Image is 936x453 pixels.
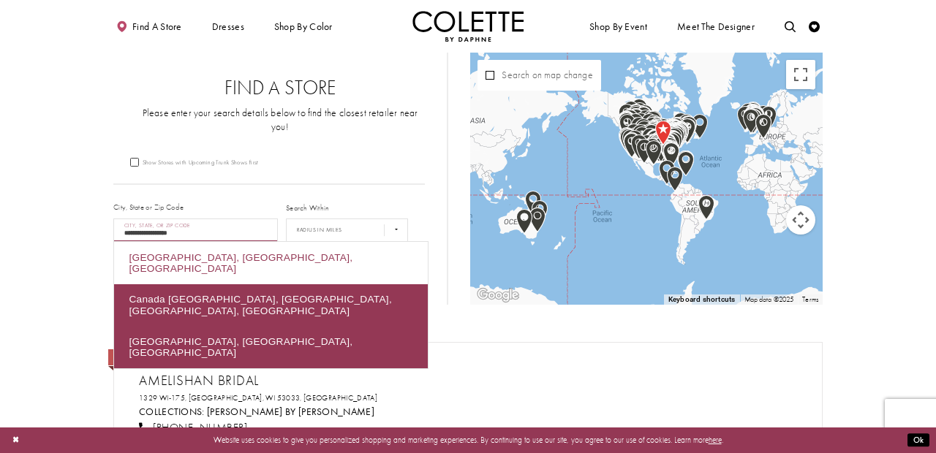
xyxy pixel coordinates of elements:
[674,11,758,42] a: Meet the designer
[139,373,808,389] h2: Amelishan Bridal
[114,326,428,368] div: [GEOGRAPHIC_DATA], [GEOGRAPHIC_DATA], [GEOGRAPHIC_DATA]
[907,433,929,447] button: Submit Dialog
[474,286,522,305] img: Google
[806,11,823,42] a: Check Wishlist
[153,420,247,435] span: [PHONE_NUMBER]
[80,433,856,447] p: Website uses cookies to give you personalized shopping and marketing experiences. By continuing t...
[286,218,408,241] select: Radius In Miles
[782,11,799,42] a: Toggle search
[135,107,424,134] p: Please enter your search details below to find the closest retailer near you!
[709,435,722,445] a: here
[212,21,244,32] span: Dresses
[113,218,278,242] input: City, State, or ZIP Code
[7,430,25,450] button: Close Dialog
[668,294,735,305] button: Keyboard shortcuts
[209,11,247,42] span: Dresses
[786,205,815,235] button: Map camera controls
[132,21,182,32] span: Find a store
[586,11,649,42] span: Shop By Event
[412,11,524,42] img: Colette by Daphne
[114,242,428,284] div: [GEOGRAPHIC_DATA], [GEOGRAPHIC_DATA], [GEOGRAPHIC_DATA]
[135,77,424,99] h2: Find a Store
[677,21,755,32] span: Meet the designer
[802,294,818,304] a: Terms (opens in new tab)
[139,393,377,403] a: Opens in new tab
[286,202,329,213] label: Search Within
[139,406,205,418] span: Collections:
[207,406,374,418] a: Visit Colette by Daphne page - Opens in new tab
[744,294,794,304] span: Map data ©2025
[412,11,524,42] a: Visit Home Page
[474,286,522,305] a: Open this area in Google Maps (opens a new window)
[470,53,823,305] div: Map with store locations
[114,284,428,327] div: Canada [GEOGRAPHIC_DATA], [GEOGRAPHIC_DATA], [GEOGRAPHIC_DATA], [GEOGRAPHIC_DATA]
[113,202,184,213] label: City, State or Zip Code
[786,60,815,89] button: Toggle fullscreen view
[589,21,647,32] span: Shop By Event
[271,11,335,42] span: Shop by color
[139,420,247,435] a: [PHONE_NUMBER]
[113,11,184,42] a: Find a store
[274,21,333,32] span: Shop by color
